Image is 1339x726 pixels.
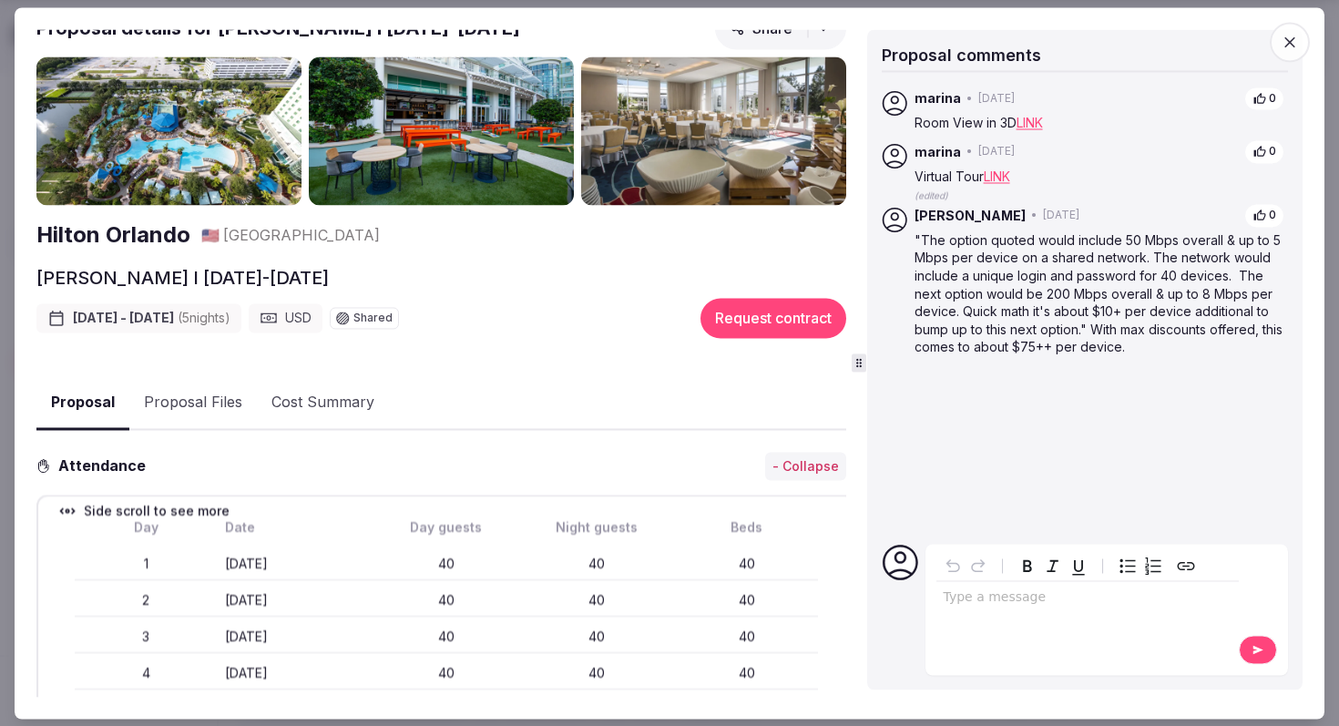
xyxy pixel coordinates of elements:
[525,555,668,573] div: 40
[36,376,129,430] button: Proposal
[1015,553,1040,578] button: Bold
[1269,91,1276,107] span: 0
[984,169,1010,184] a: LINK
[36,56,302,206] img: Gallery photo 1
[375,591,518,609] div: 40
[978,91,1015,107] span: [DATE]
[225,591,368,609] div: [DATE]
[675,519,818,537] div: Beds
[201,225,220,245] button: 🇺🇸
[675,664,818,682] div: 40
[966,91,973,107] span: •
[675,591,818,609] div: 40
[1017,116,1043,131] a: LINK
[201,226,220,244] span: 🇺🇸
[1140,553,1166,578] button: Numbered list
[375,664,518,682] div: 40
[225,664,368,682] div: [DATE]
[129,377,257,430] button: Proposal Files
[249,303,322,332] div: USD
[525,664,668,682] div: 40
[1115,553,1140,578] button: Bulleted list
[700,298,846,338] button: Request contract
[75,591,218,609] div: 2
[1244,87,1284,111] button: 0
[1269,145,1276,160] span: 0
[1066,553,1091,578] button: Underline
[915,168,1284,186] p: Virtual Tour
[936,581,1239,618] div: editable markdown
[978,145,1015,160] span: [DATE]
[915,186,948,204] button: (edited)
[223,225,380,245] span: [GEOGRAPHIC_DATA]
[915,115,1284,133] p: Room View in 3D
[581,56,846,206] img: Gallery photo 3
[525,628,668,646] div: 40
[75,519,218,537] div: Day
[915,231,1284,356] p: "The option quoted would include 50 Mbps overall & up to 5 Mbps per device on a shared network. T...
[1173,553,1199,578] button: Create link
[1244,140,1284,165] button: 0
[178,310,230,325] span: ( 5 night s )
[731,19,792,37] span: Share
[375,519,518,537] div: Day guests
[36,265,329,291] h2: [PERSON_NAME] I [DATE]-[DATE]
[75,664,218,682] div: 4
[257,377,389,430] button: Cost Summary
[882,46,1041,65] span: Proposal comments
[73,309,230,327] span: [DATE] - [DATE]
[675,628,818,646] div: 40
[915,90,961,108] span: marina
[75,628,218,646] div: 3
[51,455,160,477] h3: Attendance
[525,519,668,537] div: Night guests
[525,591,668,609] div: 40
[765,452,846,481] button: - Collapse
[84,503,230,521] span: Side scroll to see more
[309,56,574,206] img: Gallery photo 2
[675,555,818,573] div: 40
[225,519,368,537] div: Date
[75,555,218,573] div: 1
[915,190,948,201] span: (edited)
[966,145,973,160] span: •
[225,555,368,573] div: [DATE]
[1269,209,1276,224] span: 0
[1244,204,1284,229] button: 0
[353,312,393,323] span: Shared
[1040,553,1066,578] button: Italic
[1043,209,1079,224] span: [DATE]
[225,628,368,646] div: [DATE]
[375,628,518,646] div: 40
[715,7,846,49] button: Share
[1031,209,1037,224] span: •
[915,143,961,161] span: marina
[1115,553,1166,578] div: toggle group
[36,220,190,251] a: Hilton Orlando
[36,15,520,41] h2: Proposal details for [PERSON_NAME] I [DATE]-[DATE]
[915,207,1026,225] span: [PERSON_NAME]
[375,555,518,573] div: 40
